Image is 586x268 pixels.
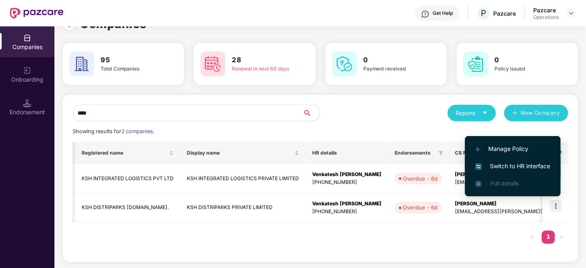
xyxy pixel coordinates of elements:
span: New Company [521,109,560,117]
img: svg+xml;base64,PHN2ZyBpZD0iRHJvcGRvd24tMzJ4MzIiIHhtbG5zPSJodHRwOi8vd3d3LnczLm9yZy8yMDAwL3N2ZyIgd2... [568,10,574,16]
span: plus [512,110,518,117]
th: Display name [180,142,306,164]
div: Venkatesh [PERSON_NAME] [312,200,381,208]
button: search [303,105,320,121]
div: Reports [456,109,487,117]
span: Display name [187,150,293,156]
h3: 0 [494,55,555,66]
img: svg+xml;base64,PHN2ZyB4bWxucz0iaHR0cDovL3d3dy53My5vcmcvMjAwMC9zdmciIHdpZHRoPSIxNi4zNjMiIGhlaWdodD... [475,181,482,187]
th: HR details [306,142,388,164]
li: Previous Page [525,230,538,244]
img: svg+xml;base64,PHN2ZyBpZD0iQ29tcGFuaWVzIiB4bWxucz0iaHR0cDovL3d3dy53My5vcmcvMjAwMC9zdmciIHdpZHRoPS... [23,34,31,42]
h3: 95 [101,55,161,66]
div: Renewal in next 60 days [232,65,292,73]
div: Payment received [363,65,424,73]
td: KSH INTEGRATED LOGISTICS PRIVATE LIMITED [180,164,306,193]
img: svg+xml;base64,PHN2ZyB4bWxucz0iaHR0cDovL3d3dy53My5vcmcvMjAwMC9zdmciIHdpZHRoPSI2MCIgaGVpZ2h0PSI2MC... [200,52,225,76]
img: svg+xml;base64,PHN2ZyBpZD0iSGVscC0zMngzMiIgeG1sbnM9Imh0dHA6Ly93d3cudzMub3JnLzIwMDAvc3ZnIiB3aWR0aD... [421,10,429,18]
span: CS Manager [455,150,574,156]
img: svg+xml;base64,PHN2ZyB3aWR0aD0iMTQuNSIgaGVpZ2h0PSIxNC41IiB2aWV3Qm94PSIwIDAgMTYgMTYiIGZpbGw9Im5vbm... [23,99,31,107]
li: Next Page [555,230,568,244]
div: Get Help [433,10,453,16]
img: svg+xml;base64,PHN2ZyB3aWR0aD0iMjAiIGhlaWdodD0iMjAiIHZpZXdCb3g9IjAgMCAyMCAyMCIgZmlsbD0ibm9uZSIgeG... [23,66,31,75]
span: P [481,8,486,18]
td: KSH DISTRIPARKS PRIVATE LIMITED [180,193,306,223]
img: svg+xml;base64,PHN2ZyB4bWxucz0iaHR0cDovL3d3dy53My5vcmcvMjAwMC9zdmciIHdpZHRoPSIxMi4yMDEiIGhlaWdodD... [475,147,480,152]
li: 1 [541,230,555,244]
span: 2 companies. [121,128,154,134]
img: svg+xml;base64,PHN2ZyB4bWxucz0iaHR0cDovL3d3dy53My5vcmcvMjAwMC9zdmciIHdpZHRoPSI2MCIgaGVpZ2h0PSI2MC... [332,52,357,76]
div: Policy issued [494,65,555,73]
div: Pazcare [533,6,559,14]
div: [PERSON_NAME] [455,171,581,179]
img: New Pazcare Logo [10,8,64,19]
span: Registered name [82,150,167,156]
button: right [555,230,568,244]
span: Switch to HR interface [475,162,550,171]
button: plusNew Company [504,105,568,121]
h3: 28 [232,55,292,66]
th: Registered name [75,142,180,164]
button: left [525,230,538,244]
span: Endorsements [395,150,435,156]
h3: 0 [363,55,424,66]
span: filter [438,150,443,155]
div: [PHONE_NUMBER] [312,208,381,216]
div: [EMAIL_ADDRESS][PERSON_NAME][DOMAIN_NAME] [455,179,581,186]
img: svg+xml;base64,PHN2ZyB4bWxucz0iaHR0cDovL3d3dy53My5vcmcvMjAwMC9zdmciIHdpZHRoPSI2MCIgaGVpZ2h0PSI2MC... [463,52,488,76]
span: search [303,110,320,116]
td: KSH DISTRIPARKS [DOMAIN_NAME]. [75,193,180,223]
span: filter [437,148,445,158]
div: Total Companies [101,65,161,73]
span: caret-down [482,110,487,115]
div: [PERSON_NAME] [455,200,581,208]
img: svg+xml;base64,PHN2ZyB4bWxucz0iaHR0cDovL3d3dy53My5vcmcvMjAwMC9zdmciIHdpZHRoPSIxNiIgaGVpZ2h0PSIxNi... [475,163,482,170]
td: KSH INTEGRATED LOGISTICS PVT LTD [75,164,180,193]
div: Overdue - 6d [403,203,438,212]
div: [PHONE_NUMBER] [312,179,381,186]
img: icon [550,200,561,212]
div: Pazcare [493,9,516,17]
div: Operations [533,14,559,21]
span: Manage Policy [475,144,550,153]
a: 1 [541,230,555,243]
span: Full details [490,180,518,187]
div: Venkatesh [PERSON_NAME] [312,171,381,179]
span: Showing results for [73,128,154,134]
img: svg+xml;base64,PHN2ZyB4bWxucz0iaHR0cDovL3d3dy53My5vcmcvMjAwMC9zdmciIHdpZHRoPSI2MCIgaGVpZ2h0PSI2MC... [69,52,94,76]
span: left [529,235,534,240]
div: Overdue - 6d [403,174,438,183]
span: right [559,235,564,240]
div: [EMAIL_ADDRESS][PERSON_NAME][DOMAIN_NAME] [455,208,581,216]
